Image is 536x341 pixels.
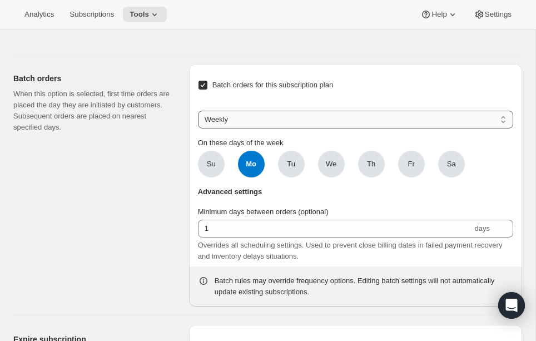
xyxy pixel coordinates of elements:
[198,241,503,260] span: Overrides all scheduling settings. Used to prevent close billing dates in failed payment recovery...
[63,7,121,22] button: Subscriptions
[367,159,375,170] span: Th
[70,10,114,19] span: Subscriptions
[431,10,446,19] span: Help
[498,292,525,319] div: Open Intercom Messenger
[467,7,518,22] button: Settings
[287,159,295,170] span: Tu
[198,186,262,197] span: Advanced settings
[18,7,61,22] button: Analytics
[238,151,265,177] span: Mo
[447,159,456,170] span: Sa
[414,7,464,22] button: Help
[13,88,171,133] p: When this option is selected, first time orders are placed the day they are initiated by customer...
[215,275,513,298] div: Batch rules may override frequency options. Editing batch settings will not automatically update ...
[198,139,284,147] span: On these days of the week
[212,81,334,89] span: Batch orders for this subscription plan
[485,10,512,19] span: Settings
[24,10,54,19] span: Analytics
[408,159,415,170] span: Fr
[198,207,329,216] span: Minimum days between orders (optional)
[13,73,171,84] h2: Batch orders
[130,10,149,19] span: Tools
[326,159,336,170] span: We
[207,159,216,170] span: Su
[123,7,167,22] button: Tools
[475,224,490,233] span: days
